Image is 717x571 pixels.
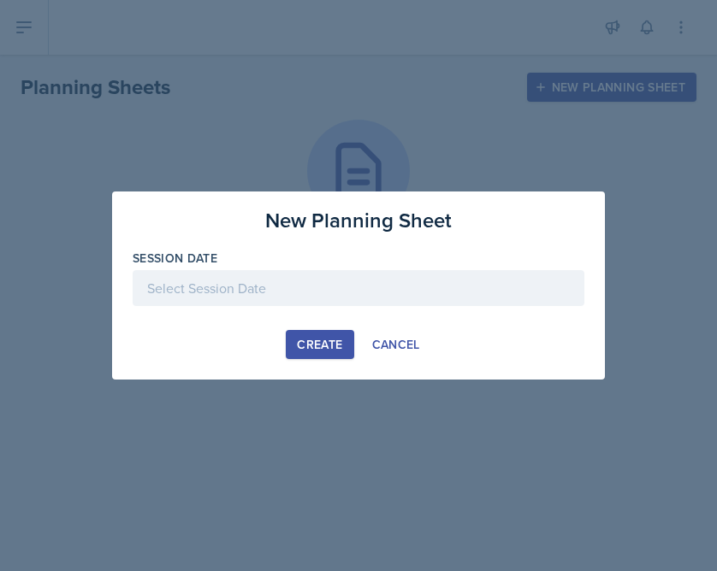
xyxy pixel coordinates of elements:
div: Cancel [372,338,420,351]
div: Create [297,338,342,351]
h3: New Planning Sheet [265,205,452,236]
button: Cancel [361,330,431,359]
button: Create [286,330,353,359]
label: Session Date [133,250,217,267]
